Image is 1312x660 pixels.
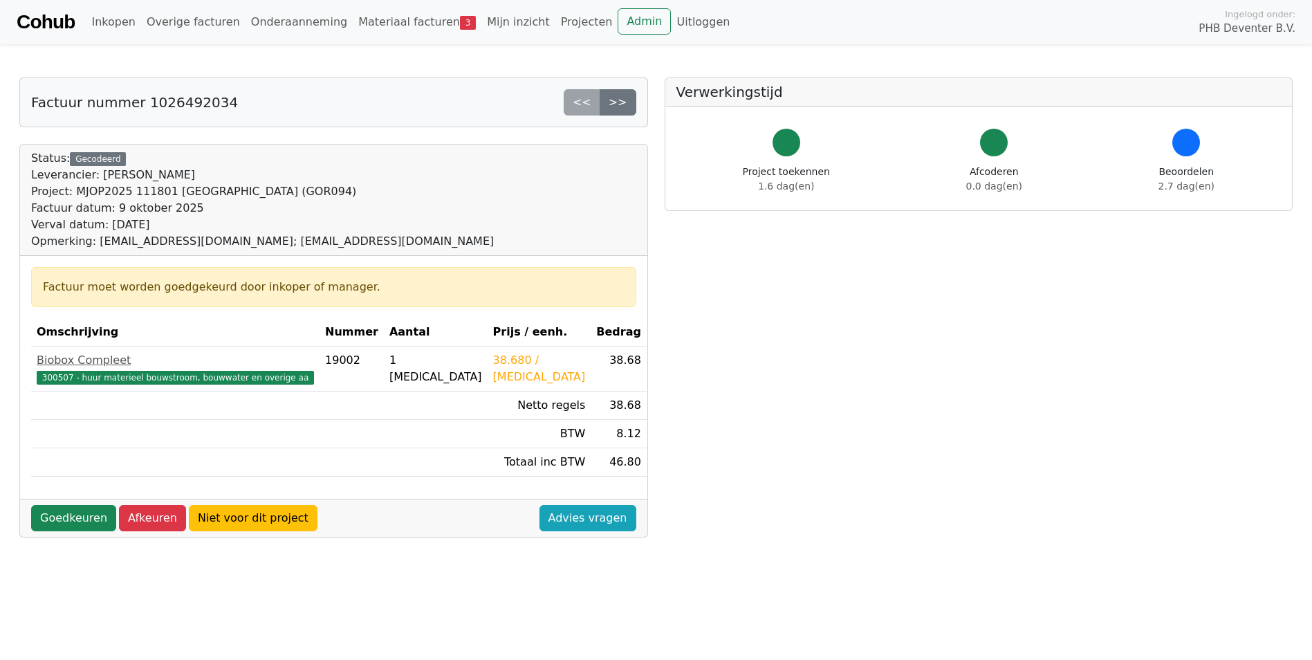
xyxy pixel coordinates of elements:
a: Projecten [555,8,618,36]
a: Overige facturen [141,8,246,36]
th: Prijs / eenh. [488,318,591,347]
div: Gecodeerd [70,152,126,166]
td: Netto regels [488,392,591,420]
div: Factuur moet worden goedgekeurd door inkoper of manager. [43,279,625,295]
th: Omschrijving [31,318,320,347]
a: Uitloggen [671,8,735,36]
td: 8.12 [591,420,647,448]
div: Project: MJOP2025 111801 [GEOGRAPHIC_DATA] (GOR094) [31,183,494,200]
td: 38.68 [591,347,647,392]
div: Beoordelen [1158,165,1214,194]
span: 1.6 dag(en) [758,181,814,192]
a: Afkeuren [119,505,186,531]
a: Niet voor dit project [189,505,317,531]
div: Status: [31,150,494,250]
span: PHB Deventer B.V. [1199,21,1295,37]
a: Biobox Compleet300507 - huur materieel bouwstroom, bouwwater en overige aa [37,352,314,385]
td: 19002 [320,347,384,392]
a: Cohub [17,6,75,39]
th: Aantal [384,318,488,347]
div: Project toekennen [743,165,830,194]
a: Mijn inzicht [481,8,555,36]
div: Verval datum: [DATE] [31,217,494,233]
a: Advies vragen [539,505,636,531]
a: Admin [618,8,671,35]
td: BTW [488,420,591,448]
div: Leverancier: [PERSON_NAME] [31,167,494,183]
span: 300507 - huur materieel bouwstroom, bouwwater en overige aa [37,371,314,385]
a: Goedkeuren [31,505,116,531]
a: >> [600,89,636,116]
td: Totaal inc BTW [488,448,591,477]
span: 2.7 dag(en) [1158,181,1214,192]
span: 3 [460,16,476,30]
th: Bedrag [591,318,647,347]
h5: Verwerkingstijd [676,84,1282,100]
a: Onderaanneming [246,8,353,36]
a: Inkopen [86,8,140,36]
div: Biobox Compleet [37,352,314,369]
h5: Factuur nummer 1026492034 [31,94,238,111]
td: 38.68 [591,392,647,420]
span: Ingelogd onder: [1225,8,1295,21]
div: Factuur datum: 9 oktober 2025 [31,200,494,217]
a: Materiaal facturen3 [353,8,481,36]
div: 1 [MEDICAL_DATA] [389,352,482,385]
div: 38.680 / [MEDICAL_DATA] [493,352,586,385]
td: 46.80 [591,448,647,477]
div: Afcoderen [966,165,1022,194]
span: 0.0 dag(en) [966,181,1022,192]
th: Nummer [320,318,384,347]
div: Opmerking: [EMAIL_ADDRESS][DOMAIN_NAME]; [EMAIL_ADDRESS][DOMAIN_NAME] [31,233,494,250]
